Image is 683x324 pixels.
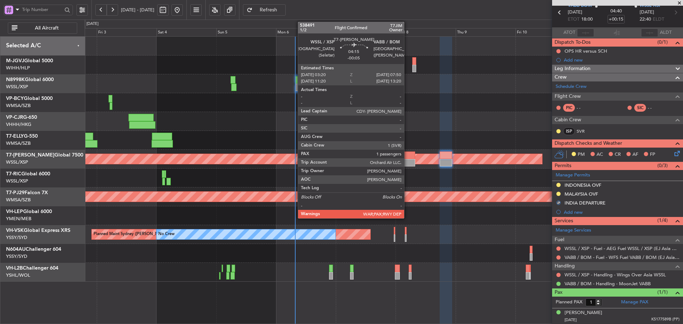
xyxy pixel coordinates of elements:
span: 22:40 [640,16,651,23]
div: Add new [564,209,679,215]
div: - - [577,105,593,111]
span: ALDT [660,29,672,36]
span: ETOT [568,16,579,23]
a: YSSY/SYD [6,253,27,260]
a: VH-LEPGlobal 6000 [6,209,52,214]
div: - - [648,105,664,111]
a: M-JGVJGlobal 5000 [6,58,53,63]
span: (0/3) [657,162,668,169]
span: CR [615,151,621,158]
div: Mon 6 [276,28,336,37]
span: WSSL XSP [640,2,662,9]
span: [DATE] [640,9,654,16]
span: All Aircraft [19,26,75,31]
div: Fri 3 [97,28,157,37]
span: VH-L2B [6,266,23,271]
a: T7-RICGlobal 6000 [6,171,50,176]
a: WSSL/XSP [6,178,28,184]
a: SVR [577,128,593,134]
span: Crew [555,73,567,81]
span: N604AU [6,247,26,252]
div: [DATE] [86,21,99,27]
div: Tue 7 [336,28,396,37]
a: Schedule Crew [556,83,587,90]
span: 04:40 [610,8,622,15]
span: FP [650,151,655,158]
a: VHHH/HKG [6,121,31,128]
span: [DATE] [568,9,582,16]
span: VABB BOM [568,2,592,9]
span: VP-BCY [6,96,24,101]
span: Fuel [555,236,564,244]
div: Planned Maint Sydney ([PERSON_NAME] Intl) [94,229,176,240]
div: ISP [563,127,575,135]
span: PM [578,151,585,158]
span: K5177589B (PP) [651,317,679,323]
span: T7-PJ29 [6,190,25,195]
a: WSSL / XSP - Handling - Wings Over Asia WSSL [565,272,666,278]
div: INDIA DEPARTURE [565,200,605,206]
a: YSSY/SYD [6,234,27,241]
a: WSSL / XSP - Fuel - AEG Fuel WSSL / XSP (EJ Asia Only) [565,245,679,251]
span: VP-CJR [6,115,23,120]
span: N8998K [6,77,25,82]
span: AF [632,151,638,158]
span: T7-ELLY [6,134,24,139]
a: T7-ELLYG-550 [6,134,38,139]
input: --:-- [577,28,594,37]
a: WIHH/HLP [6,65,30,71]
div: No Crew [158,229,175,240]
span: M-JGVJ [6,58,24,63]
span: (1/4) [657,217,668,224]
div: INDONESIA OVF [565,182,601,188]
span: (0/1) [657,38,668,46]
div: MALAYSIA OVF [565,191,598,197]
span: Dispatch Checks and Weather [555,139,622,148]
span: Permits [555,162,571,170]
div: Thu 9 [456,28,515,37]
a: N8998KGlobal 6000 [6,77,54,82]
a: Manage Permits [556,172,590,179]
a: WMSA/SZB [6,102,31,109]
span: (1/1) [657,288,668,296]
a: N604AUChallenger 604 [6,247,61,252]
label: Planned PAX [556,299,582,306]
a: VP-BCYGlobal 5000 [6,96,53,101]
div: Add new [564,57,679,63]
span: AC [597,151,603,158]
a: VH-L2BChallenger 604 [6,266,58,271]
a: VP-CJRG-650 [6,115,37,120]
span: [DATE] [565,317,577,323]
span: Cabin Crew [555,116,581,124]
a: T7-PJ29Falcon 7X [6,190,48,195]
div: Sun 5 [216,28,276,37]
span: Pax [555,288,562,297]
span: ELDT [653,16,664,23]
div: Sat 4 [157,28,216,37]
span: Services [555,217,573,225]
span: T7-RIC [6,171,21,176]
div: Fri 10 [515,28,575,37]
div: OPS HR versus SCH [565,48,607,54]
a: YSHL/WOL [6,272,30,278]
span: T7-[PERSON_NAME] [6,153,54,158]
span: Flight Crew [555,92,581,101]
div: Wed 8 [396,28,455,37]
button: Refresh [243,4,286,16]
div: PIC [563,104,575,112]
a: YMEN/MEB [6,216,31,222]
a: VABB / BOM - Fuel - WFS Fuel VABB / BOM (EJ Asia Only) [565,254,679,260]
span: Refresh [254,7,283,12]
a: VH-VSKGlobal Express XRS [6,228,70,233]
a: Manage PAX [621,299,648,306]
a: WMSA/SZB [6,197,31,203]
span: VH-VSK [6,228,24,233]
span: Handling [555,262,575,270]
a: Manage Services [556,227,591,234]
span: Leg Information [555,65,591,73]
a: WSSL/XSP [6,84,28,90]
button: All Aircraft [8,22,77,34]
div: [PERSON_NAME] [565,309,602,317]
span: ATOT [563,29,575,36]
a: VABB / BOM - Handling - MoonJet VABB [565,281,651,287]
